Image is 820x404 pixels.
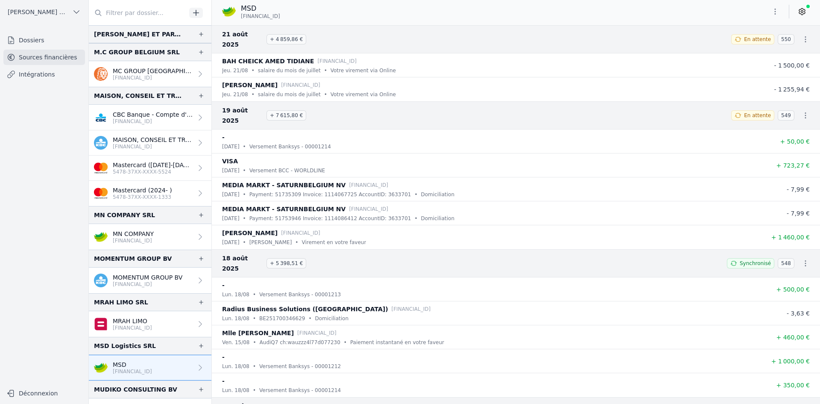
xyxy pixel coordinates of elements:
[113,194,172,201] p: 5478-37XX-XXXX-1333
[113,168,193,175] p: 5478-37XX-XXXX-5524
[259,290,341,299] p: Versement Banksys - 00001213
[94,29,184,39] div: [PERSON_NAME] ET PARTNERS SRL
[222,314,249,323] p: lun. 18/08
[222,228,278,238] p: [PERSON_NAME]
[281,81,320,89] p: [FINANCIAL_ID]
[94,274,108,287] img: kbc.png
[89,5,186,21] input: Filtrer par dossier...
[776,162,810,169] span: + 723,27 €
[89,156,211,181] a: Mastercard ([DATE]-[DATE]) 5478-37XX-XXXX-5524
[421,190,455,199] p: Domiciliation
[94,186,108,200] img: imageedit_2_6530439554.png
[222,142,240,151] p: [DATE]
[222,362,249,371] p: lun. 18/08
[94,317,108,331] img: belfius.png
[222,132,225,142] p: -
[249,166,325,175] p: Versement BCC - WORLDLINE
[421,214,455,223] p: Domiciliation
[222,166,240,175] p: [DATE]
[302,238,366,247] p: Virement en votre faveur
[94,361,108,375] img: crelan.png
[113,110,193,119] p: CBC Banque - Compte d'épargne
[249,142,331,151] p: Versement Banksys - 00001214
[113,368,152,375] p: [FINANCIAL_ID]
[222,204,346,214] p: MEDIA MARKT - SATURNBELGIUM NV
[260,338,340,347] p: AudiQ7 ch:wauzzz4l77d077230
[324,90,327,99] div: •
[3,50,85,65] a: Sources financières
[89,105,211,130] a: CBC Banque - Compte d'épargne [FINANCIAL_ID]
[243,238,246,247] div: •
[113,324,152,331] p: [FINANCIAL_ID]
[3,32,85,48] a: Dossiers
[252,66,255,75] div: •
[222,352,225,362] p: -
[243,166,246,175] div: •
[414,214,417,223] div: •
[113,230,154,238] p: MN COMPANY
[252,90,255,99] div: •
[249,214,411,223] p: Payment: 51753946 Invoice: 1114086412 AccountID: 3633701
[241,13,280,20] span: [FINANCIAL_ID]
[89,130,211,156] a: MAISON, CONSEIL ET TRAVAUX SRL [FINANCIAL_ID]
[744,112,771,119] span: En attente
[771,234,810,241] span: + 1 460,00 €
[89,181,211,206] a: Mastercard (2024- ) 5478-37XX-XXXX-1333
[778,258,794,268] span: 548
[222,180,346,190] p: MEDIA MARKT - SATURNBELGIUM NV
[94,91,184,101] div: MAISON, CONSEIL ET TRAVAUX SRL
[113,360,152,369] p: MSD
[94,230,108,244] img: crelan.png
[113,74,193,81] p: [FINANCIAL_ID]
[259,314,305,323] p: BE251700346629
[249,238,292,247] p: [PERSON_NAME]
[113,273,182,282] p: MOMENTUM GROUP BV
[89,268,211,293] a: MOMENTUM GROUP BV [FINANCIAL_ID]
[89,61,211,87] a: MC GROUP [GEOGRAPHIC_DATA] SRL [FINANCIAL_ID]
[774,62,810,69] span: - 1 500,00 €
[222,190,240,199] p: [DATE]
[253,386,256,395] div: •
[94,47,180,57] div: M.C GROUP BELGIUM SRL
[787,210,810,217] span: - 7,99 €
[744,36,771,43] span: En attente
[243,142,246,151] div: •
[89,355,211,380] a: MSD [FINANCIAL_ID]
[89,224,211,250] a: MN COMPANY [FINANCIAL_ID]
[222,66,248,75] p: jeu. 21/08
[776,334,810,341] span: + 460,00 €
[94,297,148,307] div: MRAH LIMO SRL
[3,67,85,82] a: Intégrations
[349,181,388,189] p: [FINANCIAL_ID]
[113,281,182,288] p: [FINANCIAL_ID]
[94,210,155,220] div: MN COMPANY SRL
[776,286,810,293] span: + 500,00 €
[113,186,172,195] p: Mastercard (2024- )
[243,214,246,223] div: •
[222,280,225,290] p: -
[331,66,396,75] p: Votre virement via Online
[113,118,193,125] p: [FINANCIAL_ID]
[258,66,321,75] p: salaire du mois de juillet
[740,260,771,267] span: Synchronisé
[3,5,85,19] button: [PERSON_NAME] ET PARTNERS SRL
[222,105,263,126] span: 19 août 2025
[222,304,388,314] p: Radius Business Solutions ([GEOGRAPHIC_DATA])
[94,384,177,395] div: MUDIKO CONSULTING BV
[113,317,152,325] p: MRAH LIMO
[94,161,108,175] img: imageedit_2_6530439554.png
[241,3,280,14] p: MSD
[3,386,85,400] button: Déconnexion
[774,86,810,93] span: - 1 255,94 €
[222,376,225,386] p: -
[258,90,321,99] p: salaire du mois de juillet
[222,214,240,223] p: [DATE]
[778,34,794,44] span: 550
[414,190,417,199] div: •
[771,358,810,365] span: + 1 000,00 €
[253,362,256,371] div: •
[94,136,108,150] img: kbc.png
[94,254,172,264] div: MOMENTUM GROUP BV
[8,8,69,16] span: [PERSON_NAME] ET PARTNERS SRL
[349,205,388,213] p: [FINANCIAL_ID]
